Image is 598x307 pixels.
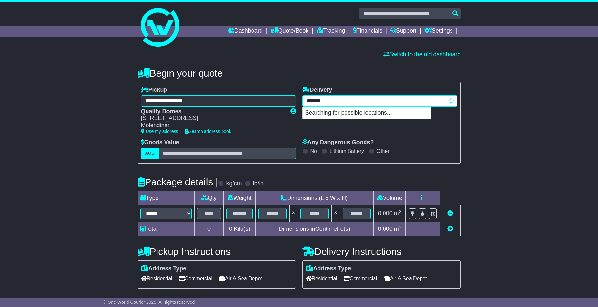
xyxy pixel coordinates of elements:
[353,26,382,37] a: Financials
[447,210,453,217] a: Remove this item
[179,274,212,284] span: Commercial
[226,180,242,187] label: kg/cm
[103,300,196,305] span: © One World Courier 2025. All rights reserved.
[138,246,296,257] h4: Pickup Instructions
[228,26,263,37] a: Dashboard
[141,108,284,115] div: Quality Domes
[271,26,308,37] a: Quote/Book
[447,226,453,232] a: Add new item
[399,209,402,214] sup: 3
[141,115,284,122] div: [STREET_ADDRESS]
[378,226,393,232] span: 0.000
[302,95,457,107] typeahead: Please provide city
[331,205,340,222] td: x
[303,107,431,119] p: Searching for possible locations...
[141,265,186,272] label: Address Type
[377,148,390,154] label: Other
[141,148,159,159] label: AUD
[344,274,377,284] span: Commercial
[141,139,179,146] label: Goods Value
[306,274,337,284] span: Residential
[302,139,374,146] label: Any Dangerous Goods?
[255,222,374,236] td: Dimensions in Centimetre(s)
[185,129,231,134] a: Search address book
[223,222,255,236] td: Kilo(s)
[138,177,218,187] h4: Package details |
[141,87,167,94] label: Pickup
[390,26,416,37] a: Support
[378,210,393,217] span: 0.000
[310,148,317,154] label: No
[138,222,195,236] td: Total
[253,180,263,187] label: lb/in
[374,191,406,205] td: Volume
[141,122,284,129] div: Molendinar
[138,191,195,205] td: Type
[289,205,298,222] td: x
[424,26,453,37] a: Settings
[195,191,224,205] td: Qty
[317,26,345,37] a: Tracking
[399,225,402,229] sup: 3
[219,274,262,284] span: Air & Sea Depot
[384,274,427,284] span: Air & Sea Depot
[383,51,460,58] a: Switch to the old dashboard
[394,226,402,232] span: m
[138,68,461,79] h4: Begin your quote
[223,191,255,205] td: Weight
[195,222,224,236] td: 0
[302,246,461,257] h4: Delivery Instructions
[141,274,172,284] span: Residential
[255,191,374,205] td: Dimensions (L x W x H)
[306,265,351,272] label: Address Type
[141,129,178,134] a: Use my address
[229,226,232,232] span: 0
[394,210,402,217] span: m
[302,87,332,94] label: Delivery
[329,148,364,154] label: Lithium Battery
